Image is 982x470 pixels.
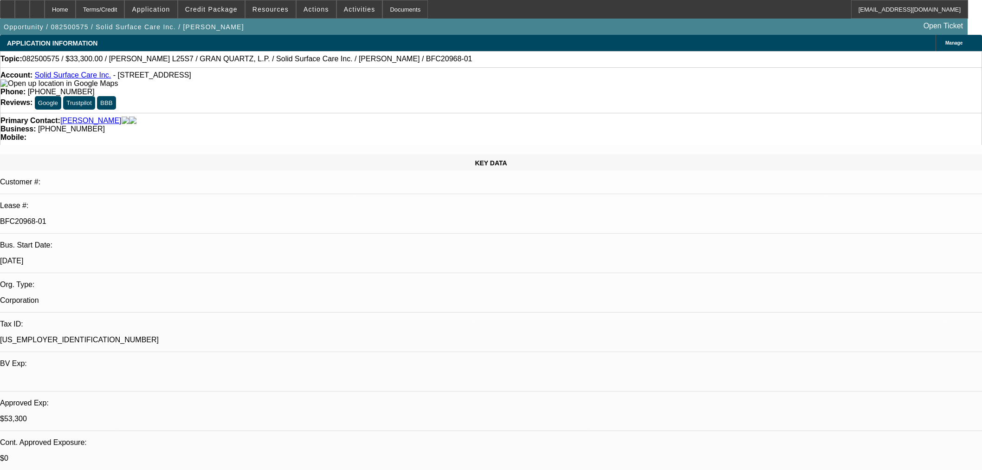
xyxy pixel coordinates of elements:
span: Activities [344,6,375,13]
button: BBB [97,96,116,110]
span: [PHONE_NUMBER] [38,125,105,133]
button: Resources [245,0,296,18]
img: facebook-icon.png [122,117,129,125]
img: linkedin-icon.png [129,117,136,125]
span: Resources [252,6,289,13]
strong: Mobile: [0,133,26,141]
span: KEY DATA [475,159,507,167]
button: Application [125,0,177,18]
span: Actions [304,6,329,13]
strong: Business: [0,125,36,133]
a: Solid Surface Care Inc. [35,71,111,79]
span: Manage [945,40,963,46]
button: Activities [337,0,382,18]
button: Google [35,96,61,110]
button: Trustpilot [63,96,95,110]
a: [PERSON_NAME] [60,117,122,125]
button: Actions [297,0,336,18]
span: Credit Package [185,6,238,13]
span: 082500575 / $33,300.00 / [PERSON_NAME] L25S7 / GRAN QUARTZ, L.P. / Solid Surface Care Inc. / [PER... [22,55,472,63]
strong: Topic: [0,55,22,63]
strong: Phone: [0,88,26,96]
a: View Google Maps [0,79,118,87]
span: - [STREET_ADDRESS] [113,71,191,79]
img: Open up location in Google Maps [0,79,118,88]
strong: Primary Contact: [0,117,60,125]
span: APPLICATION INFORMATION [7,39,97,47]
strong: Reviews: [0,98,32,106]
span: [PHONE_NUMBER] [28,88,95,96]
span: Application [132,6,170,13]
span: Opportunity / 082500575 / Solid Surface Care Inc. / [PERSON_NAME] [4,23,244,31]
a: Open Ticket [920,18,967,34]
button: Credit Package [178,0,245,18]
strong: Account: [0,71,32,79]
